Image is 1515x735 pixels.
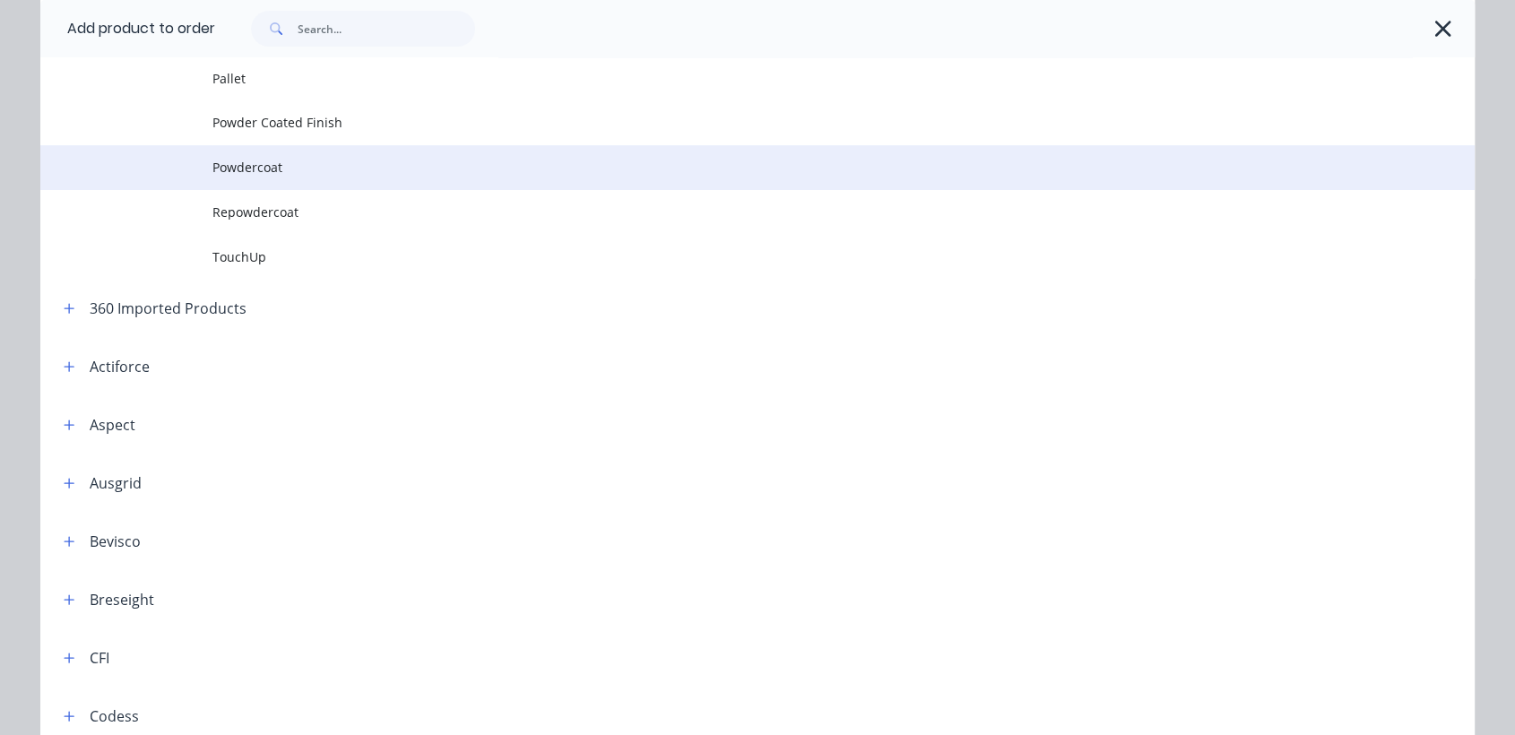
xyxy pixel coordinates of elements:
[212,113,1222,132] span: Powder Coated Finish
[212,203,1222,221] span: Repowdercoat
[212,158,1222,177] span: Powdercoat
[298,11,475,47] input: Search...
[90,705,139,727] div: Codess
[90,531,141,552] div: Bevisco
[90,472,142,494] div: Ausgrid
[90,356,150,377] div: Actiforce
[212,247,1222,266] span: TouchUp
[90,298,247,319] div: 360 Imported Products
[90,589,154,610] div: Breseight
[90,647,109,669] div: CFI
[90,414,135,436] div: Aspect
[212,69,1222,88] span: Pallet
